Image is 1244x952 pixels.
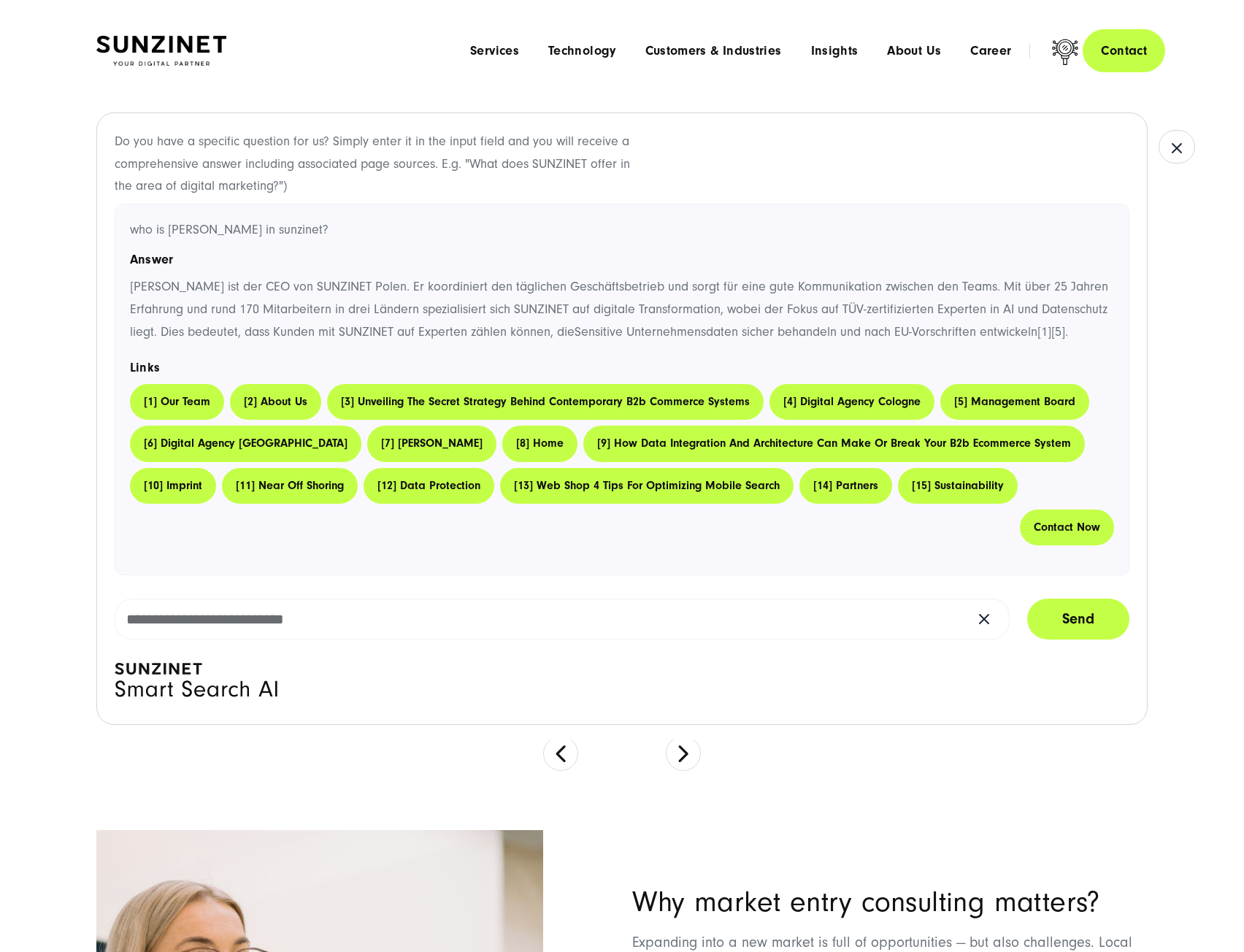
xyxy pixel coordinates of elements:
[1027,599,1129,640] button: Send
[130,468,216,504] a: [10] imprint
[130,250,1114,270] h4: Answer
[130,384,224,420] a: [1] our team
[548,44,616,58] a: Technology
[96,36,226,66] img: SUNZINET Full Service Digital Agentur
[130,358,1114,378] h4: Links
[1017,886,1100,918] span: atters?
[222,468,358,504] a: [11] near off shoring
[887,44,941,58] a: About Us
[583,426,1085,461] a: [9] how data integration and architecture can make or break your b2b ecommerce system
[1020,510,1114,545] a: Contact now
[806,886,874,918] span: ntry c
[717,886,806,918] span: arket e
[1083,29,1165,72] a: Contact
[502,426,577,461] a: [8] Home
[769,384,934,420] a: [4] digital agency cologne
[875,886,1017,918] span: onsulting m
[645,44,782,58] a: Customers & Industries
[327,384,764,420] a: [3] unveiling the secret strategy behind contemporary b2b commerce systems
[470,44,519,58] a: Services
[230,384,321,420] a: [2] about us
[811,44,859,58] a: Insights
[130,426,361,461] a: [6] digital agency [GEOGRAPHIC_DATA]
[632,886,717,918] span: Why m
[970,44,1011,58] a: Career
[130,276,1114,343] p: [PERSON_NAME] ist der CEO von SUNZINET Polen. Er koordiniert den täglichen Geschäftsbetrieb und s...
[500,468,794,504] a: [13] web shop 4 tips for optimizing mobile search
[130,219,1114,242] p: who is [PERSON_NAME] in sunzinet?
[632,934,1105,951] span: Expanding into a new market is full of opportunities — but also challenges. L
[799,468,892,504] a: [14] partners
[364,468,494,504] a: [12] data protection
[666,736,701,771] button: Next
[898,468,1018,504] a: [15] sustainability
[543,736,578,771] button: Previous
[115,131,644,198] p: Do you have a specific question for us? Simply enter it in the input field and you will receive a...
[367,426,496,461] a: [7] [PERSON_NAME]
[940,384,1089,420] a: [5] management board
